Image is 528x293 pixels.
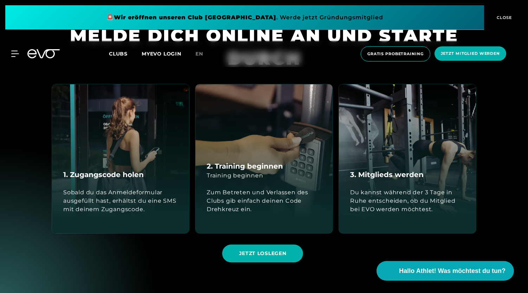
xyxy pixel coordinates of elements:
[195,51,203,57] span: en
[432,46,508,61] a: Jetzt Mitglied werden
[239,250,286,257] span: JETZT LOSLEGEN
[195,50,212,58] a: en
[63,188,178,214] div: Sobald du das Anmeldeformular ausgefüllt hast, erhältst du eine SMS mit deinem Zugangscode.
[350,188,465,214] div: Du kannst während der 3 Tage in Ruhe entscheiden, ob du Mitglied bei EVO werden möchtest.
[399,266,506,276] span: Hallo Athlet! Was möchtest du tun?
[367,51,424,57] span: Gratis Probetraining
[484,5,523,30] button: CLOSE
[350,169,424,180] h4: 3. Mitglieds werden
[109,51,128,57] span: Clubs
[207,171,263,180] div: Training beginnen
[142,51,181,57] a: MYEVO LOGIN
[63,169,144,180] h4: 1. Zugangscode holen
[207,161,283,171] h4: 2. Training beginnen
[495,14,512,21] span: CLOSE
[207,188,321,214] div: Zum Betreten und Verlassen des Clubs gib einfach deinen Code Drehkreuz ein.
[441,51,500,57] span: Jetzt Mitglied werden
[376,261,514,281] button: Hallo Athlet! Was möchtest du tun?
[109,50,142,57] a: Clubs
[359,46,432,61] a: Gratis Probetraining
